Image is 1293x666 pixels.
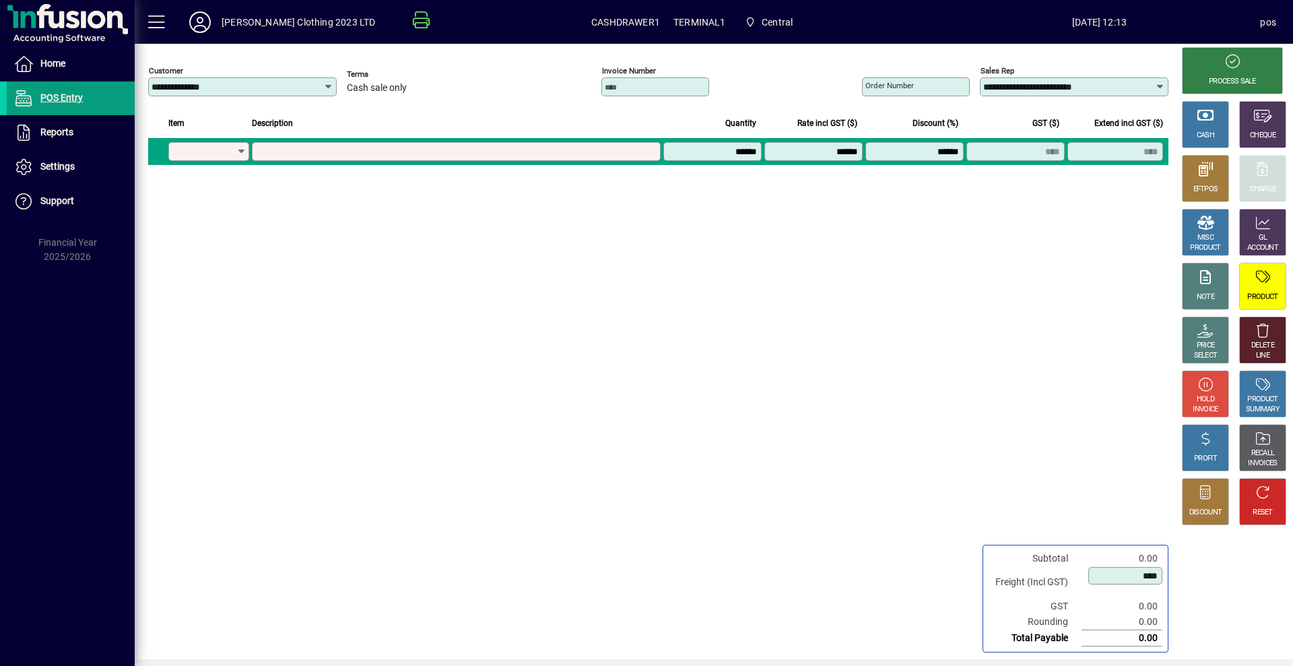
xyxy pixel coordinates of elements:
[40,92,83,103] span: POS Entry
[1259,233,1267,243] div: GL
[1247,243,1278,253] div: ACCOUNT
[178,10,222,34] button: Profile
[739,10,799,34] span: Central
[347,83,407,94] span: Cash sale only
[222,11,375,33] div: [PERSON_NAME] Clothing 2023 LTD
[1250,131,1275,141] div: CHEQUE
[591,11,660,33] span: CASHDRAWER1
[865,81,914,90] mat-label: Order number
[673,11,726,33] span: TERMINAL1
[40,195,74,206] span: Support
[939,11,1261,33] span: [DATE] 12:13
[602,66,656,75] mat-label: Invoice number
[913,116,958,131] span: Discount (%)
[40,161,75,172] span: Settings
[1082,614,1162,630] td: 0.00
[40,127,73,137] span: Reports
[1197,233,1214,243] div: MISC
[1082,599,1162,614] td: 0.00
[989,566,1082,599] td: Freight (Incl GST)
[7,185,135,218] a: Support
[989,614,1082,630] td: Rounding
[7,47,135,81] a: Home
[252,116,293,131] span: Description
[1197,395,1214,405] div: HOLD
[1197,341,1215,351] div: PRICE
[989,630,1082,646] td: Total Payable
[1248,459,1277,469] div: INVOICES
[1260,11,1276,33] div: pos
[149,66,183,75] mat-label: Customer
[1193,405,1218,415] div: INVOICE
[7,150,135,184] a: Settings
[40,58,65,69] span: Home
[1193,185,1218,195] div: EFTPOS
[1190,243,1220,253] div: PRODUCT
[762,11,793,33] span: Central
[7,116,135,149] a: Reports
[1094,116,1163,131] span: Extend incl GST ($)
[1082,551,1162,566] td: 0.00
[1189,508,1222,518] div: DISCOUNT
[797,116,857,131] span: Rate incl GST ($)
[981,66,1014,75] mat-label: Sales rep
[1246,405,1280,415] div: SUMMARY
[347,70,428,79] span: Terms
[1256,351,1269,361] div: LINE
[1251,448,1275,459] div: RECALL
[1247,292,1278,302] div: PRODUCT
[1082,630,1162,646] td: 0.00
[1032,116,1059,131] span: GST ($)
[1194,454,1217,464] div: PROFIT
[725,116,756,131] span: Quantity
[1247,395,1278,405] div: PRODUCT
[1251,341,1274,351] div: DELETE
[1194,351,1218,361] div: SELECT
[1253,508,1273,518] div: RESET
[168,116,185,131] span: Item
[1197,131,1214,141] div: CASH
[1197,292,1214,302] div: NOTE
[989,551,1082,566] td: Subtotal
[989,599,1082,614] td: GST
[1250,185,1276,195] div: CHARGE
[1209,77,1256,87] div: PROCESS SALE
